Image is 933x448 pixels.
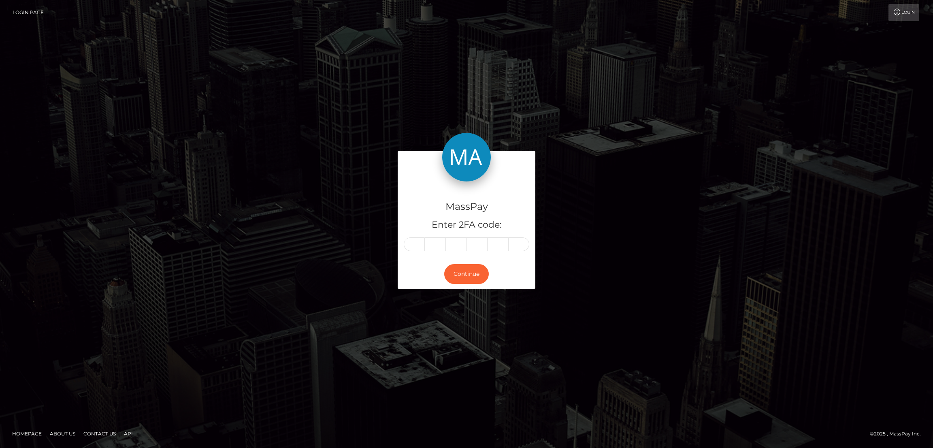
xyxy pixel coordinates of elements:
a: Login [888,4,919,21]
h5: Enter 2FA code: [404,219,529,231]
img: MassPay [442,133,491,181]
a: API [121,427,136,440]
a: Login Page [13,4,44,21]
h4: MassPay [404,200,529,214]
div: © 2025 , MassPay Inc. [870,429,927,438]
a: About Us [47,427,79,440]
a: Homepage [9,427,45,440]
a: Contact Us [80,427,119,440]
button: Continue [444,264,489,284]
